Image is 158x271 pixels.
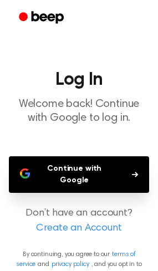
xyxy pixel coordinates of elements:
p: Don’t have an account? [9,206,149,236]
p: Welcome back! Continue with Google to log in. [9,98,149,125]
a: Create an Account [11,221,147,236]
button: Continue with Google [9,156,149,193]
a: terms of service [16,251,135,268]
h1: Log In [9,71,149,89]
a: privacy policy [52,261,89,268]
a: Beep [11,7,74,29]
